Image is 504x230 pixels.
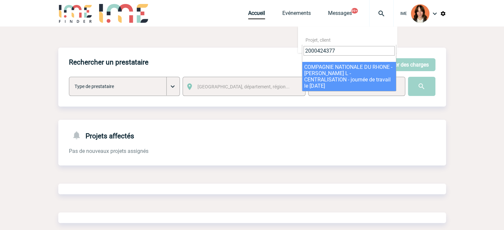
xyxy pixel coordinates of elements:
[408,77,435,96] input: Submit
[328,10,352,19] a: Messages
[69,130,134,140] h4: Projets affectés
[351,8,358,14] button: 99+
[69,148,148,154] span: Pas de nouveaux projets assignés
[69,58,148,66] h4: Rechercher un prestataire
[302,62,396,91] li: COMPAGNIE NATIONALE DU RHONE - [PERSON_NAME] L - CENTRALISATION - journée de travail le [DATE]
[411,4,429,23] img: 94396-2.png
[282,10,311,19] a: Evénements
[197,84,290,89] span: [GEOGRAPHIC_DATA], département, région...
[248,10,265,19] a: Accueil
[400,11,407,16] span: IME
[58,4,93,23] img: IME-Finder
[72,130,85,140] img: notifications-24-px-g.png
[306,37,331,43] span: Projet, client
